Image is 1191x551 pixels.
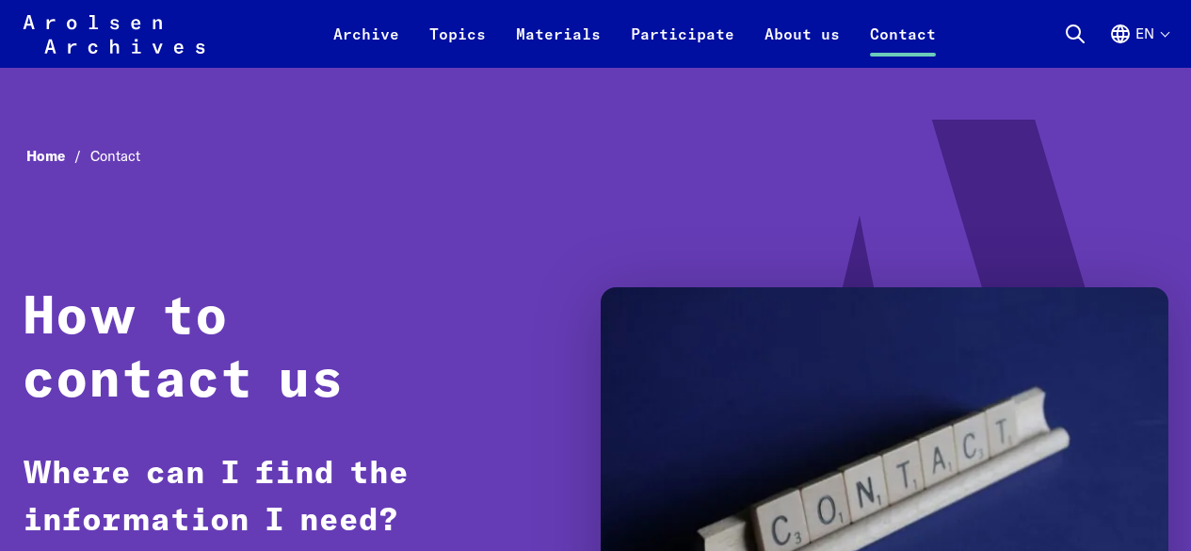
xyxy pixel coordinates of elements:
nav: Breadcrumb [23,142,1168,170]
a: Topics [414,23,501,68]
a: Home [26,147,90,165]
button: English, language selection [1109,23,1168,68]
a: About us [749,23,855,68]
strong: How to contact us [23,292,344,408]
a: Contact [855,23,951,68]
a: Participate [616,23,749,68]
span: Contact [90,147,140,165]
a: Archive [318,23,414,68]
a: Materials [501,23,616,68]
nav: Primary [318,11,951,57]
